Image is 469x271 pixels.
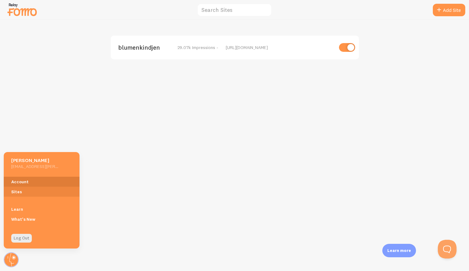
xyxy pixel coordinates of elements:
img: fomo-relay-logo-orange.svg [7,2,38,17]
a: Sites [4,187,80,197]
span: 29.07k Impressions - [177,45,218,50]
div: Learn more [382,244,416,257]
a: Account [4,177,80,187]
a: Log Out [11,234,32,243]
a: Learn [4,204,80,214]
a: What's New [4,214,80,224]
div: [URL][DOMAIN_NAME] [226,45,333,50]
iframe: Help Scout Beacon - Open [438,240,457,259]
p: Learn more [387,248,411,254]
span: blumenkindjen [118,45,168,50]
h5: [EMAIL_ADDRESS][PERSON_NAME][DOMAIN_NAME] [11,164,60,169]
h5: [PERSON_NAME] [11,157,60,164]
